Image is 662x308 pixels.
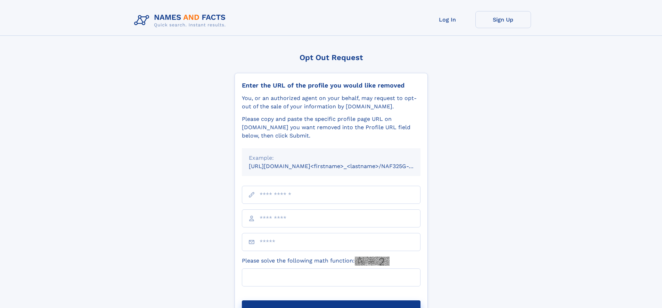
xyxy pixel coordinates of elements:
[242,115,420,140] div: Please copy and paste the specific profile page URL on [DOMAIN_NAME] you want removed into the Pr...
[242,257,390,266] label: Please solve the following math function:
[131,11,231,30] img: Logo Names and Facts
[249,154,414,162] div: Example:
[249,163,434,169] small: [URL][DOMAIN_NAME]<firstname>_<lastname>/NAF325G-xxxxxxxx
[242,94,420,111] div: You, or an authorized agent on your behalf, may request to opt-out of the sale of your informatio...
[420,11,475,28] a: Log In
[475,11,531,28] a: Sign Up
[235,53,428,62] div: Opt Out Request
[242,82,420,89] div: Enter the URL of the profile you would like removed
